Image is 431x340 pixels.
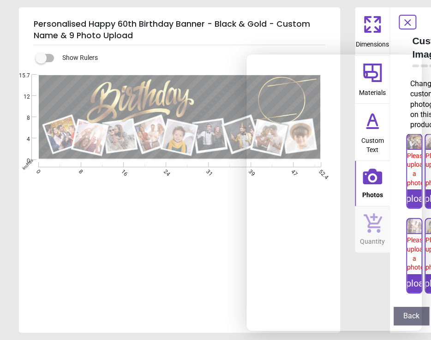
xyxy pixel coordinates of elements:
div: Show Rulers [41,53,340,64]
span: 0 [34,168,40,174]
span: 31 [204,168,210,174]
button: Dimensions [355,7,390,55]
iframe: Brevo live chat [246,54,422,331]
span: 0 [12,157,30,165]
span: 24 [162,168,168,174]
span: 15.7 [12,72,30,80]
span: Dimensions [356,35,389,49]
span: 16 [119,168,125,174]
span: 8 [12,114,30,122]
span: 12 [12,93,30,101]
span: 4 [12,135,30,143]
span: 8 [77,168,83,174]
h5: Personalised Happy 60th Birthday Banner - Black & Gold - Custom Name & 9 Photo Upload [34,15,325,45]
